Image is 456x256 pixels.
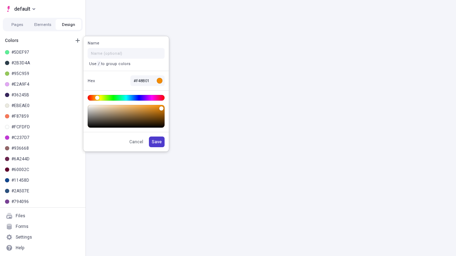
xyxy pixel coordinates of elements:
[4,19,30,30] button: Pages
[11,49,80,55] div: #5DEF97
[5,38,71,43] div: Colors
[11,135,80,140] div: #C237D7
[11,60,80,66] div: #2B3D4A
[11,145,80,151] div: #936668
[11,113,80,119] div: #F87859
[16,213,25,219] div: Files
[11,81,80,87] div: #E2A9F4
[97,61,101,66] code: /
[11,177,80,183] div: #11458D
[11,188,80,194] div: #2A507E
[88,48,165,59] input: Name (optional)
[129,139,143,145] span: Cancel
[16,245,25,251] div: Help
[14,5,30,13] span: default
[88,78,110,84] div: Hex
[30,19,56,30] button: Elements
[16,224,28,229] div: Forms
[11,71,80,76] div: #95C959
[11,167,80,172] div: #60002C
[11,156,80,162] div: #6A244D
[16,234,32,240] div: Settings
[11,124,80,130] div: #FCFDFD
[56,19,81,30] button: Design
[88,61,132,66] p: Use to group colors
[126,137,146,147] button: Cancel
[152,139,162,145] span: Save
[3,4,38,14] button: Select site
[11,103,80,108] div: #EBEAE0
[149,137,165,147] button: Save
[88,41,110,46] div: Name
[11,92,80,98] div: #36245B
[11,199,80,204] div: #794096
